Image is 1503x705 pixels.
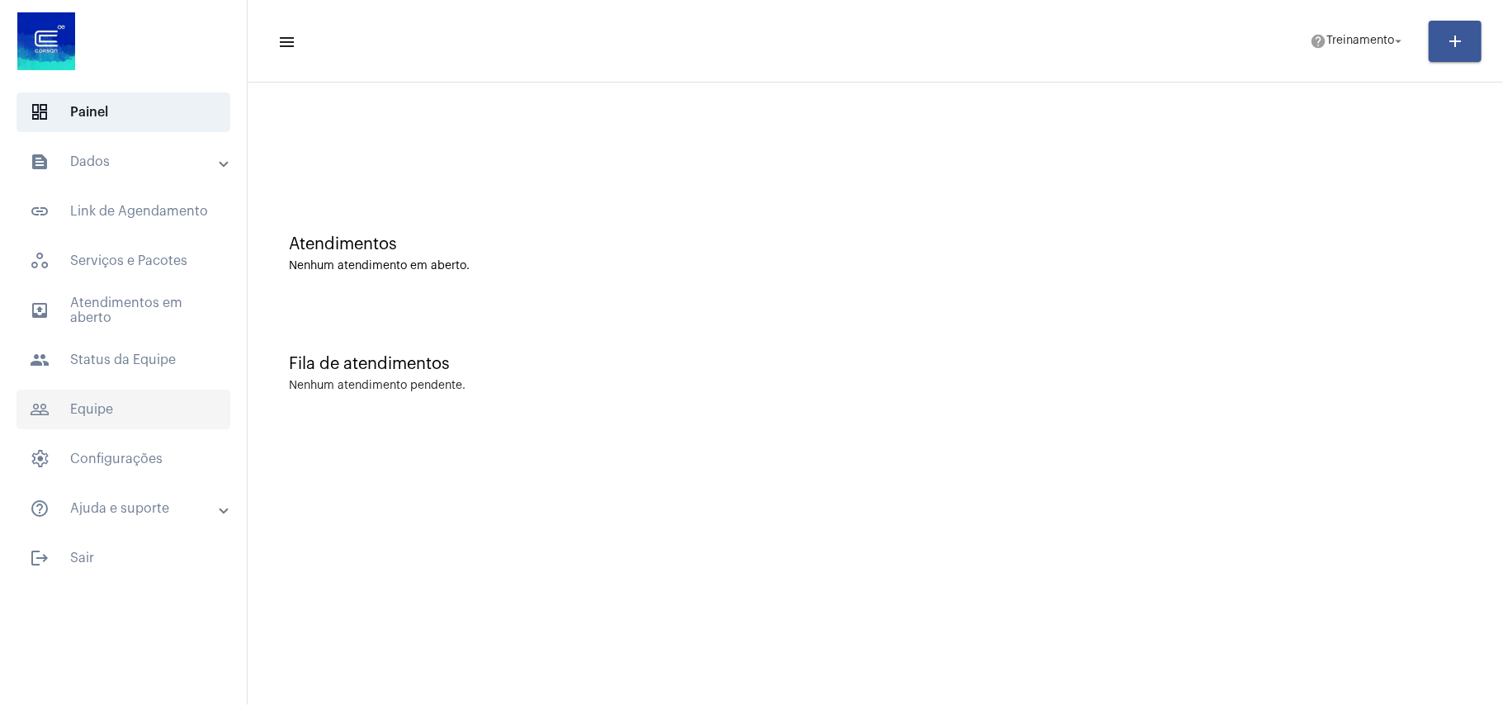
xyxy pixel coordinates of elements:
[1310,33,1326,50] mat-icon: help
[30,350,50,370] mat-icon: sidenav icon
[30,102,50,122] span: sidenav icon
[1445,31,1465,51] mat-icon: add
[17,390,230,429] span: Equipe
[30,152,220,172] mat-panel-title: Dados
[1326,35,1394,47] span: Treinamento
[17,241,230,281] span: Serviços e Pacotes
[10,142,247,182] mat-expansion-panel-header: sidenav iconDados
[289,355,1462,373] div: Fila de atendimentos
[30,548,50,568] mat-icon: sidenav icon
[289,235,1462,253] div: Atendimentos
[1391,34,1406,49] mat-icon: arrow_drop_down
[30,300,50,320] mat-icon: sidenav icon
[17,439,230,479] span: Configurações
[17,291,230,330] span: Atendimentos em aberto
[1300,25,1416,58] button: Treinamento
[17,538,230,578] span: Sair
[13,8,79,74] img: d4669ae0-8c07-2337-4f67-34b0df7f5ae4.jpeg
[30,449,50,469] span: sidenav icon
[30,251,50,271] span: sidenav icon
[277,32,294,52] mat-icon: sidenav icon
[30,499,220,518] mat-panel-title: Ajuda e suporte
[30,201,50,221] mat-icon: sidenav icon
[17,340,230,380] span: Status da Equipe
[10,489,247,528] mat-expansion-panel-header: sidenav iconAjuda e suporte
[289,260,1462,272] div: Nenhum atendimento em aberto.
[17,92,230,132] span: Painel
[17,192,230,231] span: Link de Agendamento
[30,152,50,172] mat-icon: sidenav icon
[289,380,466,392] div: Nenhum atendimento pendente.
[30,400,50,419] mat-icon: sidenav icon
[30,499,50,518] mat-icon: sidenav icon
